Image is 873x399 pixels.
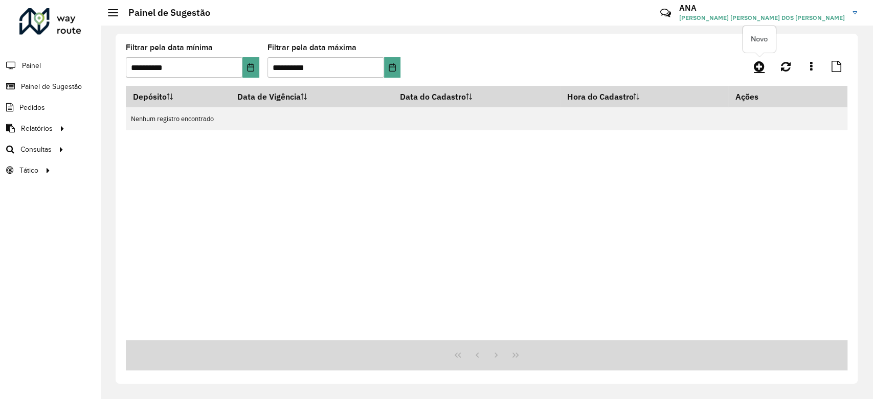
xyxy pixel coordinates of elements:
div: Novo [743,26,776,53]
span: Tático [19,165,38,176]
h3: ANA [679,3,845,13]
span: Relatórios [21,123,53,134]
button: Choose Date [242,57,259,78]
th: Hora do Cadastro [560,86,728,107]
th: Data do Cadastro [393,86,560,107]
span: [PERSON_NAME] [PERSON_NAME] DOS [PERSON_NAME] [679,13,845,22]
th: Ações [728,86,790,107]
label: Filtrar pela data máxima [267,41,356,54]
a: Contato Rápido [655,2,677,24]
span: Consultas [20,144,52,155]
span: Painel [22,60,41,71]
h2: Painel de Sugestão [118,7,210,18]
label: Filtrar pela data mínima [126,41,213,54]
th: Data de Vigência [231,86,393,107]
button: Choose Date [384,57,401,78]
span: Pedidos [19,102,45,113]
th: Depósito [126,86,231,107]
span: Painel de Sugestão [21,81,82,92]
td: Nenhum registro encontrado [126,107,847,130]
